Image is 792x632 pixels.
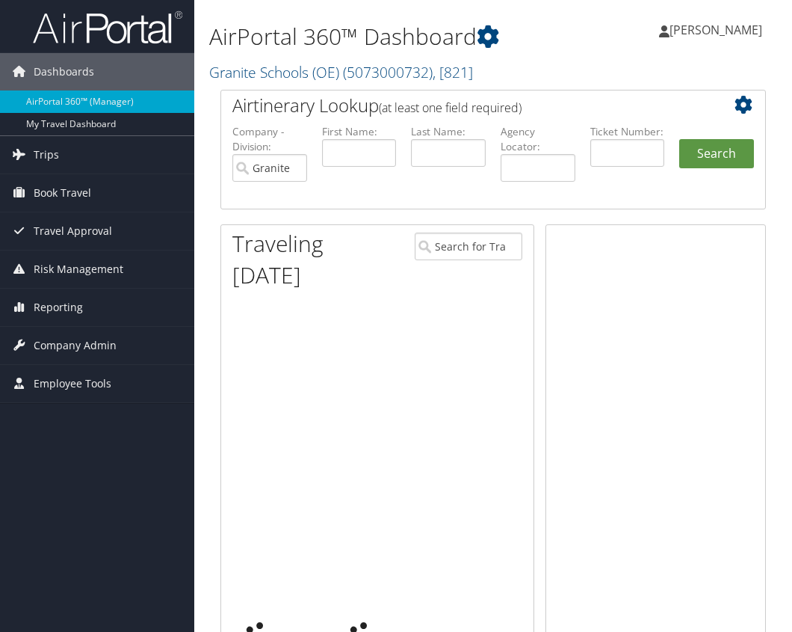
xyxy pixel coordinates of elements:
[411,124,486,139] label: Last Name:
[34,289,83,326] span: Reporting
[33,10,182,45] img: airportal-logo.png
[34,212,112,250] span: Travel Approval
[232,124,307,155] label: Company - Division:
[590,124,665,139] label: Ticket Number:
[209,21,588,52] h1: AirPortal 360™ Dashboard
[415,233,522,260] input: Search for Traveler
[679,139,754,169] button: Search
[659,7,777,52] a: [PERSON_NAME]
[232,228,392,291] h1: Traveling [DATE]
[379,99,522,116] span: (at least one field required)
[34,365,111,402] span: Employee Tools
[322,124,397,139] label: First Name:
[669,22,762,38] span: [PERSON_NAME]
[232,93,708,118] h2: Airtinerary Lookup
[34,327,117,364] span: Company Admin
[501,124,575,155] label: Agency Locator:
[343,62,433,82] span: ( 5073000732 )
[34,251,123,288] span: Risk Management
[433,62,473,82] span: , [ 821 ]
[34,53,94,90] span: Dashboards
[34,136,59,174] span: Trips
[209,62,473,82] a: Granite Schools (OE)
[34,174,91,212] span: Book Travel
